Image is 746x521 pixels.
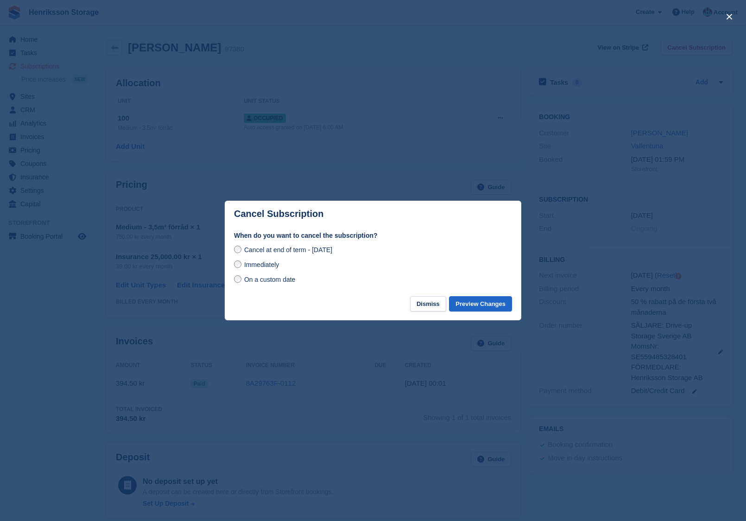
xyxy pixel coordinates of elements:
[244,261,279,268] span: Immediately
[244,276,296,283] span: On a custom date
[234,209,323,219] p: Cancel Subscription
[234,260,241,268] input: Immediately
[722,9,737,24] button: close
[449,296,512,311] button: Preview Changes
[234,275,241,283] input: On a custom date
[244,246,332,254] span: Cancel at end of term - [DATE]
[234,246,241,253] input: Cancel at end of term - [DATE]
[234,231,512,241] label: When do you want to cancel the subscription?
[410,296,446,311] button: Dismiss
